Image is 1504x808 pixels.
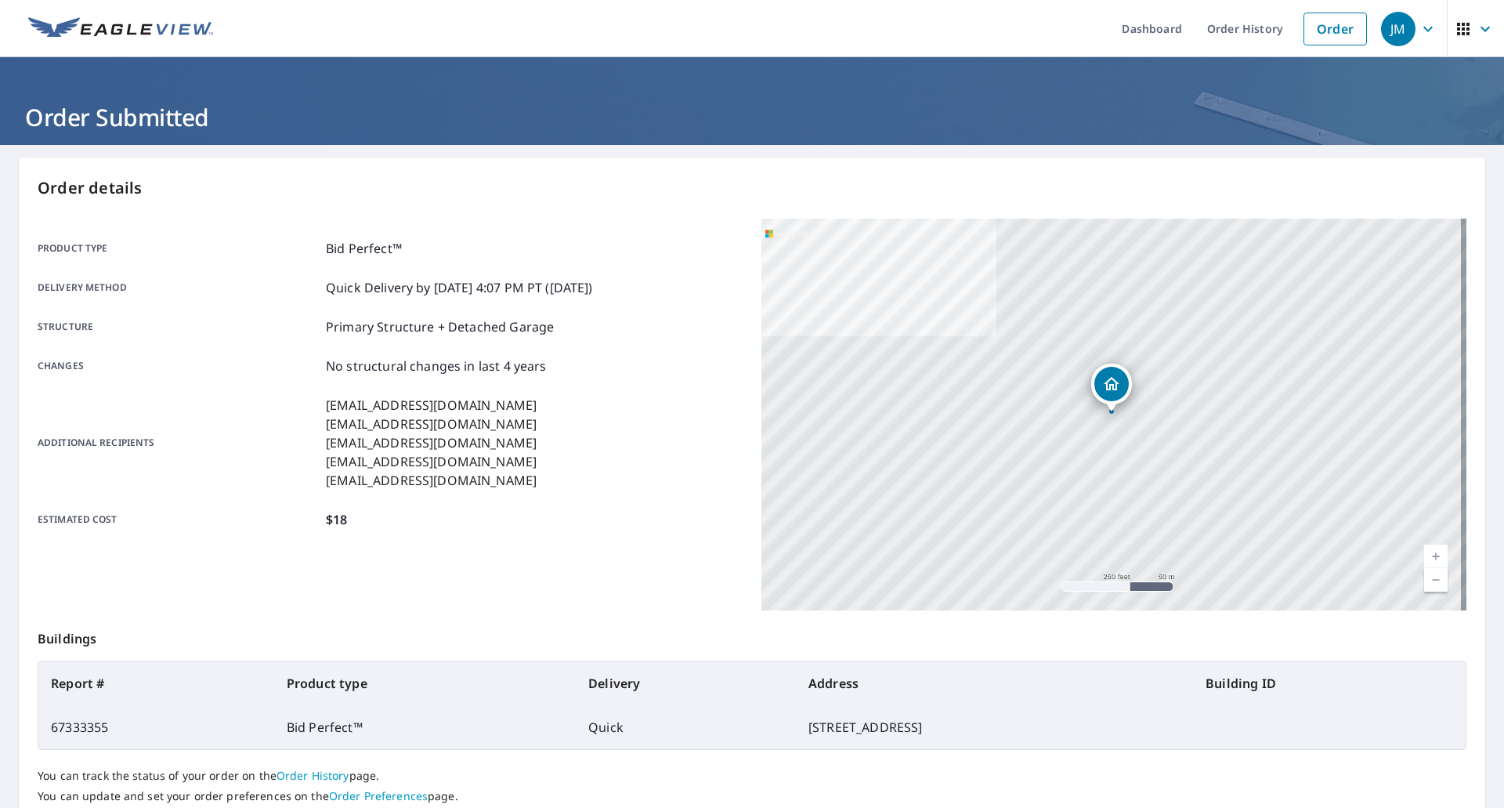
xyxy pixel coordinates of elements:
td: 67333355 [38,705,274,749]
td: [STREET_ADDRESS] [796,705,1193,749]
a: Current Level 17, Zoom Out [1424,568,1448,592]
div: Dropped pin, building 1, Residential property, 3407 W 62nd St Cleveland, OH 44102 [1091,364,1132,412]
p: [EMAIL_ADDRESS][DOMAIN_NAME] [326,433,537,452]
p: Estimated cost [38,510,320,529]
p: [EMAIL_ADDRESS][DOMAIN_NAME] [326,396,537,415]
th: Delivery [576,661,796,705]
p: [EMAIL_ADDRESS][DOMAIN_NAME] [326,415,537,433]
img: EV Logo [28,17,213,41]
p: Product type [38,239,320,258]
td: Quick [576,705,796,749]
p: Changes [38,357,320,375]
th: Report # [38,661,274,705]
p: Bid Perfect™ [326,239,402,258]
h1: Order Submitted [19,101,1485,133]
a: Order History [277,768,349,783]
p: Structure [38,317,320,336]
div: JM [1381,12,1415,46]
p: Primary Structure + Detached Garage [326,317,554,336]
a: Order Preferences [329,788,428,803]
p: Order details [38,176,1466,200]
p: Quick Delivery by [DATE] 4:07 PM PT ([DATE]) [326,278,593,297]
p: Buildings [38,611,1466,661]
p: Additional recipients [38,396,320,490]
th: Address [796,661,1193,705]
a: Current Level 17, Zoom In [1424,545,1448,568]
th: Building ID [1193,661,1466,705]
p: No structural changes in last 4 years [326,357,547,375]
th: Product type [274,661,576,705]
p: [EMAIL_ADDRESS][DOMAIN_NAME] [326,452,537,471]
td: Bid Perfect™ [274,705,576,749]
p: You can track the status of your order on the page. [38,769,1466,783]
p: Delivery method [38,278,320,297]
a: Order [1303,13,1367,45]
p: [EMAIL_ADDRESS][DOMAIN_NAME] [326,471,537,490]
p: You can update and set your order preferences on the page. [38,789,1466,803]
p: $18 [326,510,347,529]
